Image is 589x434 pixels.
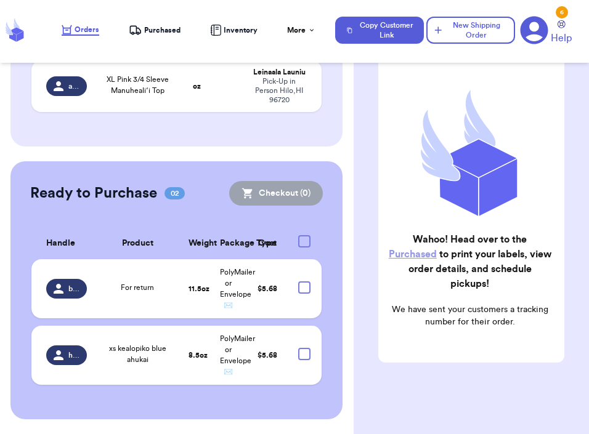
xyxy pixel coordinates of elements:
th: Weight [181,228,213,259]
h2: Wahoo! Head over to the to print your labels, view order details, and schedule pickups! [388,232,552,291]
a: Inventory [210,25,258,36]
h2: Ready to Purchase [30,183,157,203]
a: 6 [520,16,548,44]
button: Checkout (0) [229,181,323,206]
span: badkittyhawaii [68,284,79,294]
th: Product [94,228,182,259]
div: Leinaala Launiu [251,68,307,77]
span: For return [121,284,154,291]
strong: oz [193,82,201,90]
span: hiki.btq [68,350,79,360]
span: $ 5.68 [258,285,277,292]
span: xs kealopiko blue ahukai [109,345,166,363]
div: More [287,25,315,35]
span: $ 5.68 [258,352,277,359]
span: ala_aina [68,81,79,91]
th: Package Type [213,228,244,259]
a: Purchased [389,249,437,259]
span: Handle [46,237,75,250]
p: We have sent your customers a tracking number for their order. [388,303,552,328]
strong: 8.5 oz [189,352,208,359]
div: Pick-Up in Person Hilo , HI 96720 [251,77,307,105]
a: Orders [62,25,99,36]
span: PolyMailer or Envelope ✉️ [220,268,255,309]
span: 02 [165,187,185,199]
th: Cost [244,228,291,259]
button: Copy Customer Link [335,17,424,44]
strong: 11.5 oz [189,285,209,292]
div: 6 [556,6,568,18]
span: PolyMailer or Envelope ✉️ [220,335,255,376]
span: Orders [75,25,99,34]
span: Help [551,31,572,46]
a: Help [551,20,572,46]
a: Purchased [129,24,181,36]
span: Purchased [144,25,181,35]
span: Inventory [224,25,258,35]
span: XL Pink 3/4 Sleeve Manuhealiʻi Top [107,76,169,94]
button: New Shipping Order [426,17,515,44]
